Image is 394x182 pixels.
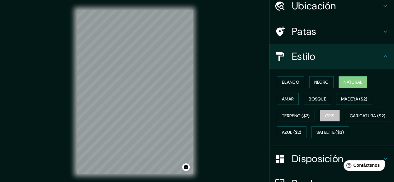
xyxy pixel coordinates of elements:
[309,96,326,102] font: Bosque
[269,19,394,44] div: Patas
[309,76,334,88] button: Negro
[336,93,372,105] button: Madera ($2)
[311,126,349,138] button: Satélite ($3)
[350,113,386,119] font: Caricatura ($2)
[339,76,367,88] button: Natural
[277,126,306,138] button: Azul ($2)
[277,110,315,122] button: Terreno ($2)
[316,130,344,135] font: Satélite ($3)
[269,44,394,69] div: Estilo
[282,130,301,135] font: Azul ($2)
[304,93,331,105] button: Bosque
[314,79,329,85] font: Negro
[277,93,299,105] button: Amar
[341,96,367,102] font: Madera ($2)
[282,113,310,119] font: Terreno ($2)
[292,50,315,63] font: Estilo
[345,110,391,122] button: Caricatura ($2)
[77,10,193,174] canvas: Mapa
[325,113,335,119] font: Gris
[182,163,190,171] button: Activar o desactivar atribución
[292,25,316,38] font: Patas
[282,79,299,85] font: Blanco
[269,146,394,171] div: Disposición
[277,76,304,88] button: Blanco
[320,110,340,122] button: Gris
[292,152,343,165] font: Disposición
[282,96,294,102] font: Amar
[344,79,362,85] font: Natural
[339,158,387,175] iframe: Lanzador de widgets de ayuda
